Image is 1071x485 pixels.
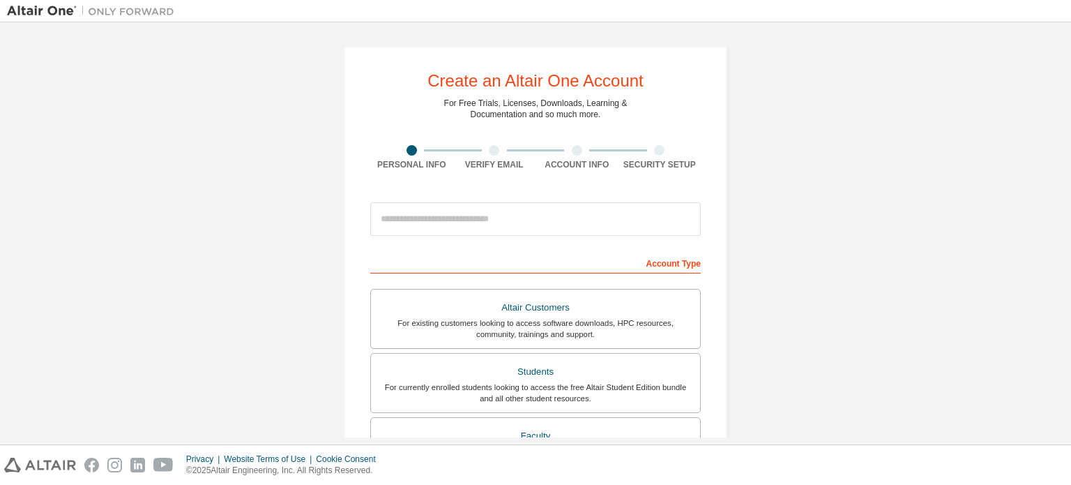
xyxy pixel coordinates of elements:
div: Personal Info [370,159,453,170]
p: © 2025 Altair Engineering, Inc. All Rights Reserved. [186,465,384,477]
div: For currently enrolled students looking to access the free Altair Student Edition bundle and all ... [379,382,692,404]
div: Account Info [535,159,618,170]
img: linkedin.svg [130,458,145,472]
div: Students [379,362,692,382]
div: Create an Altair One Account [427,73,644,89]
img: instagram.svg [107,458,122,472]
div: Website Terms of Use [224,454,316,465]
img: Altair One [7,4,181,18]
div: Privacy [186,454,224,465]
img: youtube.svg [153,458,174,472]
div: Verify Email [453,159,536,170]
div: For existing customers looking to access software downloads, HPC resources, community, trainings ... [379,318,692,340]
div: Security Setup [618,159,701,170]
img: altair_logo.svg [4,458,76,472]
div: Cookie Consent [316,454,383,465]
div: For Free Trials, Licenses, Downloads, Learning & Documentation and so much more. [444,98,628,120]
img: facebook.svg [84,458,99,472]
div: Altair Customers [379,298,692,318]
div: Account Type [370,251,701,274]
div: Faculty [379,426,692,446]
